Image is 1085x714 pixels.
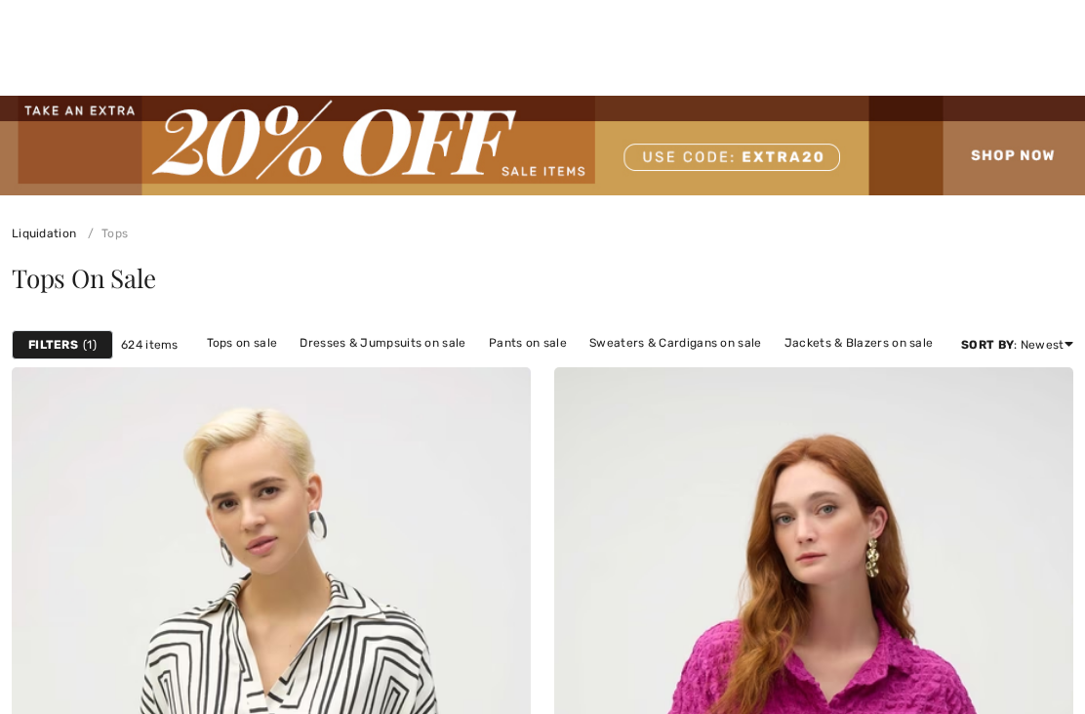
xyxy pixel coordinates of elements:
[12,227,76,240] a: Liquidation
[197,330,288,356] a: Tops on sale
[457,356,553,381] a: Skirts on sale
[290,330,475,356] a: Dresses & Jumpsuits on sale
[121,336,179,354] span: 624 items
[12,261,155,295] span: Tops On Sale
[28,336,78,354] strong: Filters
[775,330,944,356] a: Jackets & Blazers on sale
[961,338,1014,352] strong: Sort By
[479,330,577,356] a: Pants on sale
[80,227,129,240] a: Tops
[83,336,97,354] span: 1
[557,356,683,381] a: Outerwear on sale
[580,330,771,356] a: Sweaters & Cardigans on sale
[961,336,1073,354] div: : Newest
